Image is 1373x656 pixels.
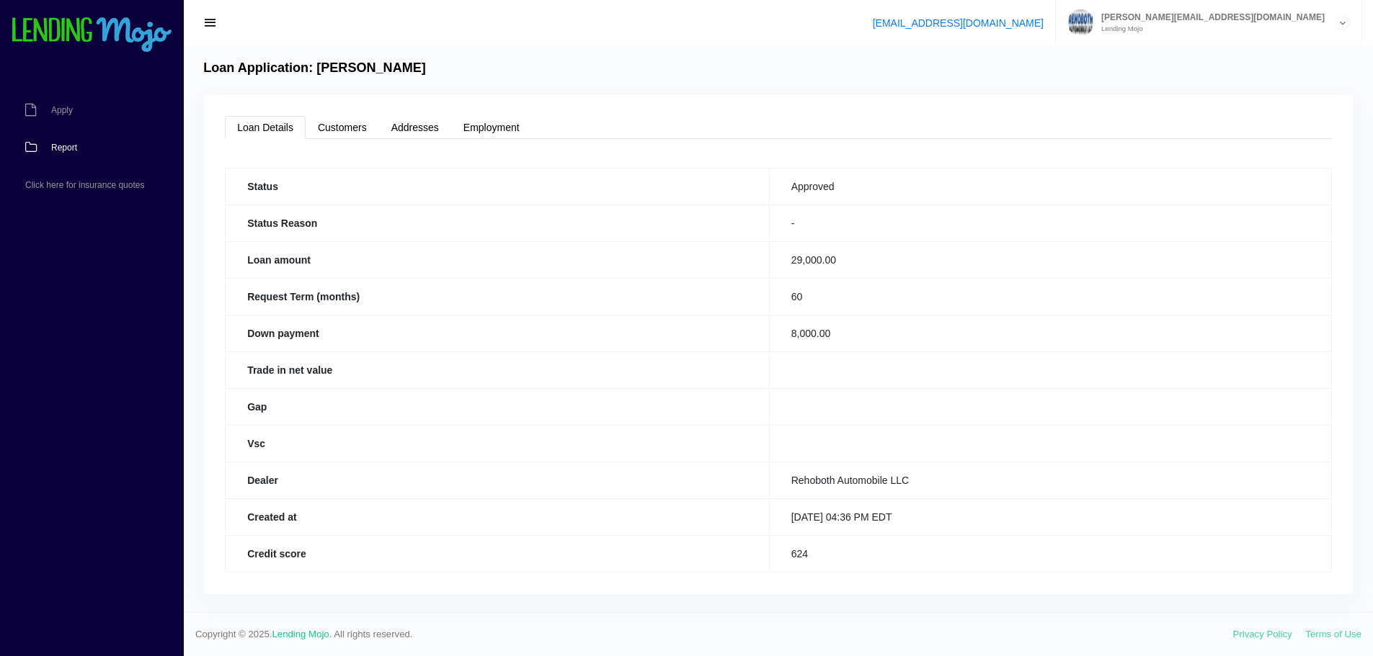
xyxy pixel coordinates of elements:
[226,462,770,498] th: Dealer
[226,498,770,535] th: Created at
[226,315,770,351] th: Down payment
[1305,629,1361,639] a: Terms of Use
[226,168,770,205] th: Status
[769,535,1331,572] td: 624
[51,143,77,152] span: Report
[226,278,770,315] th: Request Term (months)
[769,462,1331,498] td: Rehoboth Automobile LLC
[769,205,1331,241] td: -
[225,116,306,139] a: Loan Details
[451,116,532,139] a: Employment
[306,116,379,139] a: Customers
[769,498,1331,535] td: [DATE] 04:36 PM EDT
[769,278,1331,315] td: 60
[226,388,770,425] th: Gap
[769,315,1331,351] td: 8,000.00
[226,205,770,241] th: Status Reason
[51,106,73,114] span: Apply
[25,181,144,189] span: Click here for insurance quotes
[873,17,1044,29] a: [EMAIL_ADDRESS][DOMAIN_NAME]
[226,535,770,572] th: Credit score
[272,629,329,639] a: Lending Mojo
[769,241,1331,278] td: 29,000.00
[226,351,770,388] th: Trade in net value
[195,627,1233,642] span: Copyright © 2025. . All rights reserved.
[1233,629,1292,639] a: Privacy Policy
[203,60,426,76] h4: Loan Application: [PERSON_NAME]
[769,168,1331,205] td: Approved
[226,425,770,462] th: Vsc
[11,17,173,53] img: logo-small.png
[379,116,451,139] a: Addresses
[226,241,770,278] th: Loan amount
[1067,9,1094,36] img: Profile image
[1094,25,1325,32] small: Lending Mojo
[1094,13,1325,22] span: [PERSON_NAME][EMAIL_ADDRESS][DOMAIN_NAME]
